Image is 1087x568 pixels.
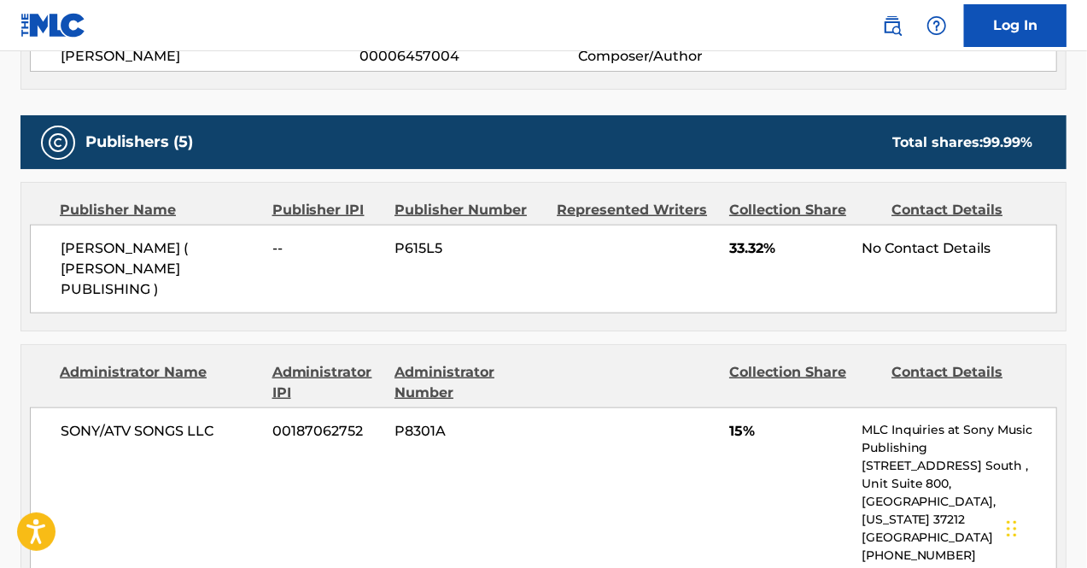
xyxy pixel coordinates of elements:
[875,9,909,43] a: Public Search
[61,46,359,67] span: [PERSON_NAME]
[272,421,382,442] span: 00187062752
[862,421,1056,457] p: MLC Inquiries at Sony Music Publishing
[60,362,260,403] div: Administrator Name
[891,200,1041,220] div: Contact Details
[578,46,777,67] span: Composer/Author
[60,200,260,220] div: Publisher Name
[729,362,879,403] div: Collection Share
[729,421,849,442] span: 15%
[964,4,1067,47] a: Log In
[48,132,68,153] img: Publishers
[557,200,716,220] div: Represented Writers
[272,238,382,259] span: --
[892,132,1032,153] div: Total shares:
[359,46,579,67] span: 00006457004
[394,238,544,259] span: P615L5
[394,421,544,442] span: P8301A
[61,421,260,442] span: SONY/ATV SONGS LLC
[862,238,1056,259] div: No Contact Details
[729,238,849,259] span: 33.32%
[394,362,544,403] div: Administrator Number
[920,9,954,43] div: Help
[61,238,260,300] span: [PERSON_NAME] ( [PERSON_NAME] PUBLISHING )
[729,200,879,220] div: Collection Share
[926,15,947,36] img: help
[1002,486,1087,568] iframe: Chat Widget
[862,547,1056,565] p: [PHONE_NUMBER]
[862,493,1056,529] p: [GEOGRAPHIC_DATA], [US_STATE] 37212
[1007,503,1017,554] div: Drag
[272,200,382,220] div: Publisher IPI
[20,13,86,38] img: MLC Logo
[983,134,1032,150] span: 99.99 %
[891,362,1041,403] div: Contact Details
[882,15,903,36] img: search
[862,529,1056,547] p: [GEOGRAPHIC_DATA]
[394,200,544,220] div: Publisher Number
[85,132,193,152] h5: Publishers (5)
[862,457,1056,493] p: [STREET_ADDRESS] South , Unit Suite 800,
[272,362,382,403] div: Administrator IPI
